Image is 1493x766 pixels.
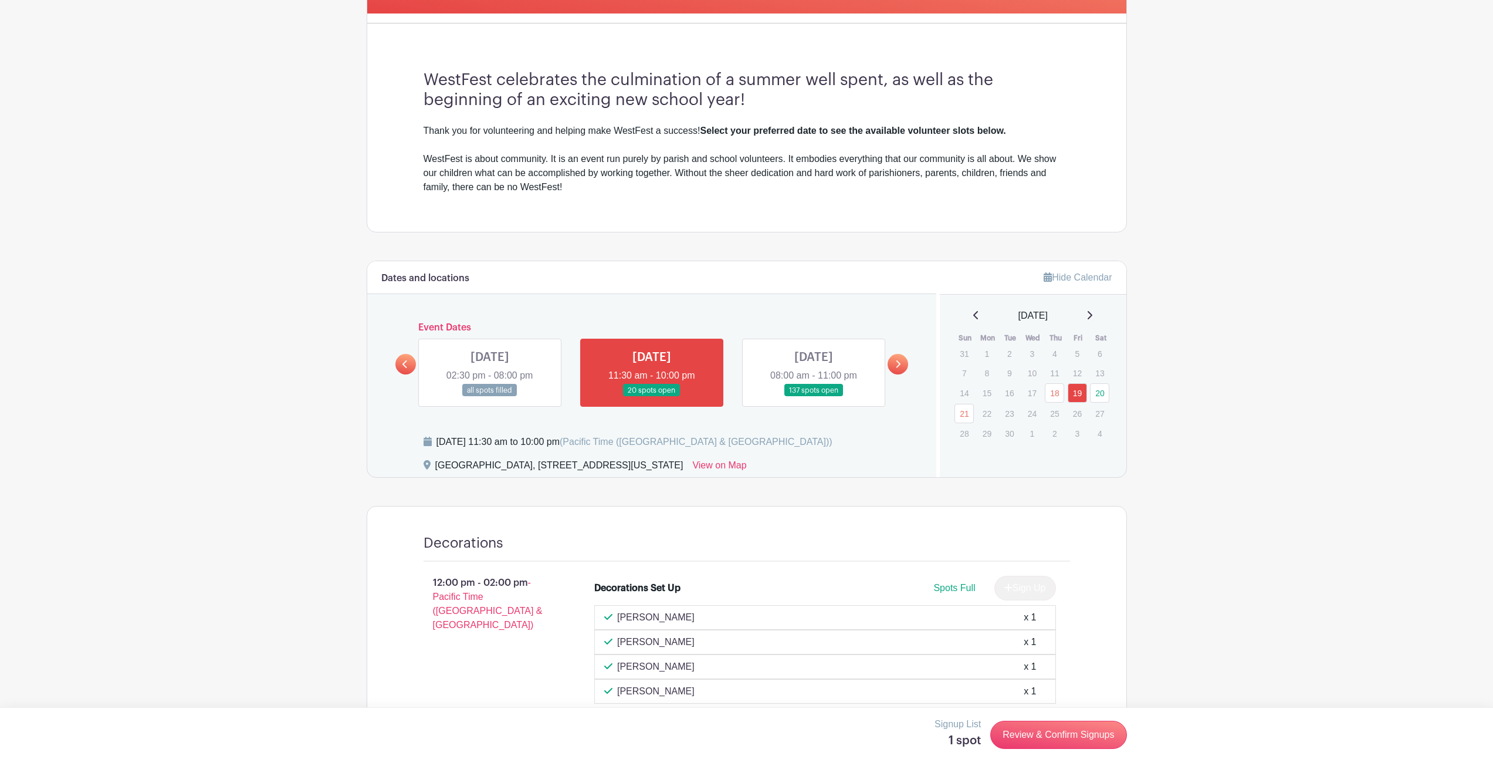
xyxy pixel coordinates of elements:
th: Thu [1044,332,1067,344]
strong: Select your preferred date to see the available volunteer slots below. [700,126,1006,136]
h6: Dates and locations [381,273,469,284]
h4: Decorations [424,535,503,552]
p: 24 [1023,404,1042,423]
p: [PERSON_NAME] [617,684,695,698]
span: (Pacific Time ([GEOGRAPHIC_DATA] & [GEOGRAPHIC_DATA])) [560,437,832,447]
p: 3 [1023,345,1042,363]
div: Thank you for volunteering and helping make WestFest a success! [424,124,1070,138]
p: 2 [1000,345,1019,363]
div: [GEOGRAPHIC_DATA], [STREET_ADDRESS][US_STATE] [435,458,683,477]
p: 4 [1045,345,1064,363]
p: [PERSON_NAME] [617,610,695,625]
th: Tue [999,332,1022,344]
a: 18 [1045,383,1064,403]
div: x 1 [1024,610,1036,625]
a: Review & Confirm Signups [990,721,1126,749]
p: 1 [1023,424,1042,443]
p: 8 [977,364,997,382]
th: Wed [1022,332,1045,344]
div: WestFest is about community. It is an event run purely by parish and school volunteers. It embodi... [424,152,1070,194]
th: Sun [954,332,977,344]
p: 7 [954,364,974,382]
p: 15 [977,384,997,402]
p: 3 [1068,424,1087,443]
p: 11 [1045,364,1064,382]
h5: 1 spot [935,734,981,748]
p: 4 [1090,424,1109,443]
a: 21 [954,404,974,423]
p: [PERSON_NAME] [617,660,695,674]
th: Mon [977,332,1000,344]
p: 12 [1068,364,1087,382]
a: Hide Calendar [1044,272,1112,282]
span: [DATE] [1018,309,1048,323]
div: [DATE] 11:30 am to 10:00 pm [436,435,832,449]
a: 20 [1090,383,1109,403]
p: 2 [1045,424,1064,443]
p: 6 [1090,345,1109,363]
p: 1 [977,345,997,363]
a: View on Map [692,458,746,477]
p: 9 [1000,364,1019,382]
th: Sat [1089,332,1112,344]
div: x 1 [1024,684,1036,698]
a: 19 [1068,383,1087,403]
p: [PERSON_NAME] [617,635,695,649]
p: 13 [1090,364,1109,382]
div: x 1 [1024,660,1036,674]
th: Fri [1067,332,1090,344]
p: 26 [1068,404,1087,423]
p: 29 [977,424,997,443]
p: 31 [954,345,974,363]
p: 16 [1000,384,1019,402]
p: 10 [1023,364,1042,382]
p: 23 [1000,404,1019,423]
p: 27 [1090,404,1109,423]
span: Spots Full [933,583,975,593]
p: 30 [1000,424,1019,443]
p: 14 [954,384,974,402]
h3: WestFest celebrates the culmination of a summer well spent, as well as the beginning of an exciti... [424,70,1070,110]
p: 12:00 pm - 02:00 pm [405,571,576,637]
p: Signup List [935,717,981,731]
div: Decorations Set Up [594,581,681,595]
div: x 1 [1024,635,1036,649]
p: 22 [977,404,997,423]
h6: Event Dates [416,322,888,333]
p: 5 [1068,345,1087,363]
p: 28 [954,424,974,443]
p: 17 [1023,384,1042,402]
p: 25 [1045,404,1064,423]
